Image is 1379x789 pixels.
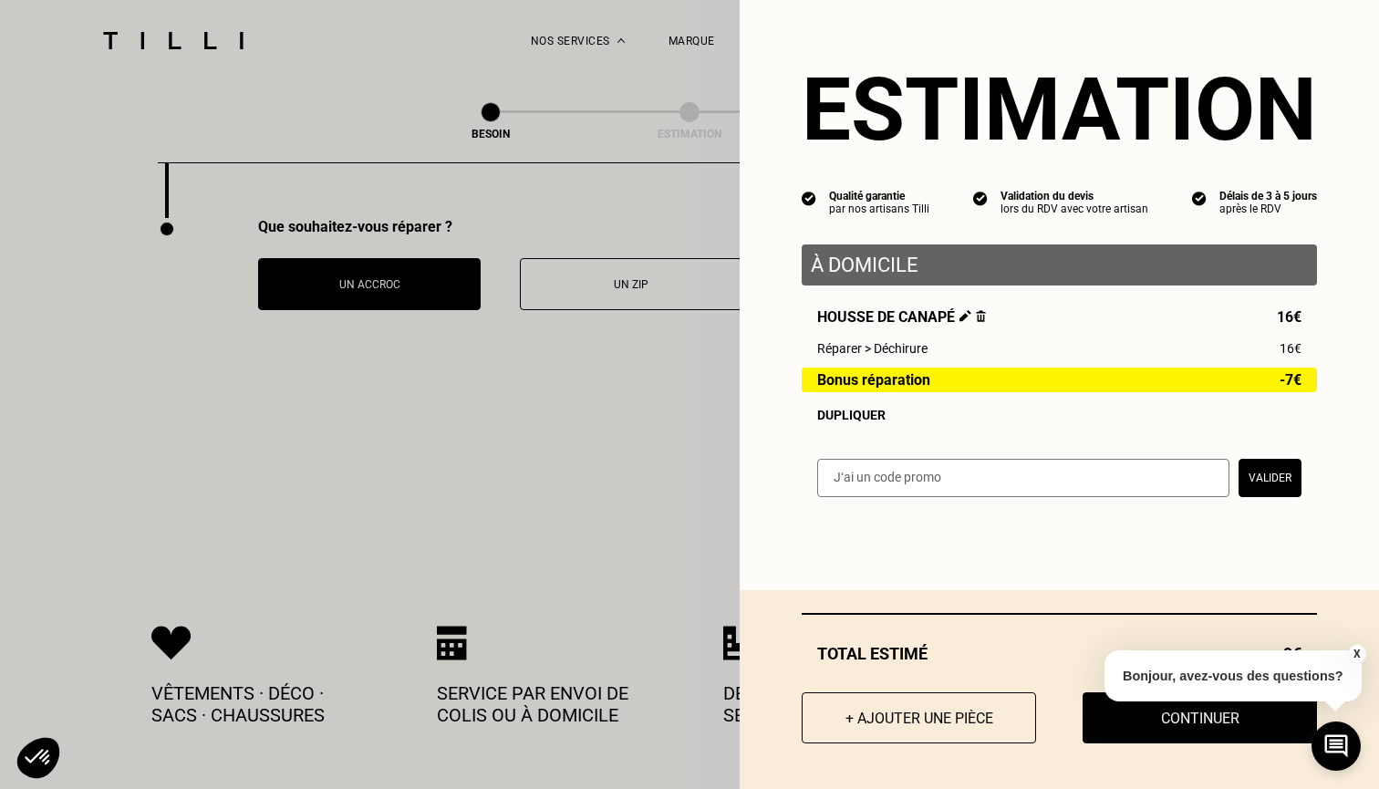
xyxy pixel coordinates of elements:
img: Éditer [959,310,971,322]
div: Qualité garantie [829,190,929,202]
div: Délais de 3 à 5 jours [1219,190,1317,202]
div: Dupliquer [817,408,1301,422]
span: 16€ [1277,308,1301,326]
span: Bonus réparation [817,372,930,388]
img: icon list info [973,190,988,206]
img: icon list info [802,190,816,206]
span: Réparer > Déchirure [817,341,928,356]
span: 16€ [1280,341,1301,356]
div: par nos artisans Tilli [829,202,929,215]
img: icon list info [1192,190,1207,206]
span: Housse de canapé [817,308,986,326]
input: J‘ai un code promo [817,459,1229,497]
img: Supprimer [976,310,986,322]
p: À domicile [811,254,1308,276]
p: Bonjour, avez-vous des questions? [1104,650,1362,701]
section: Estimation [802,58,1317,161]
div: Validation du devis [1001,190,1148,202]
div: Total estimé [802,644,1317,663]
button: Valider [1239,459,1301,497]
span: -7€ [1280,372,1301,388]
button: Continuer [1083,692,1317,743]
button: X [1347,644,1365,664]
button: + Ajouter une pièce [802,692,1036,743]
div: lors du RDV avec votre artisan [1001,202,1148,215]
div: après le RDV [1219,202,1317,215]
